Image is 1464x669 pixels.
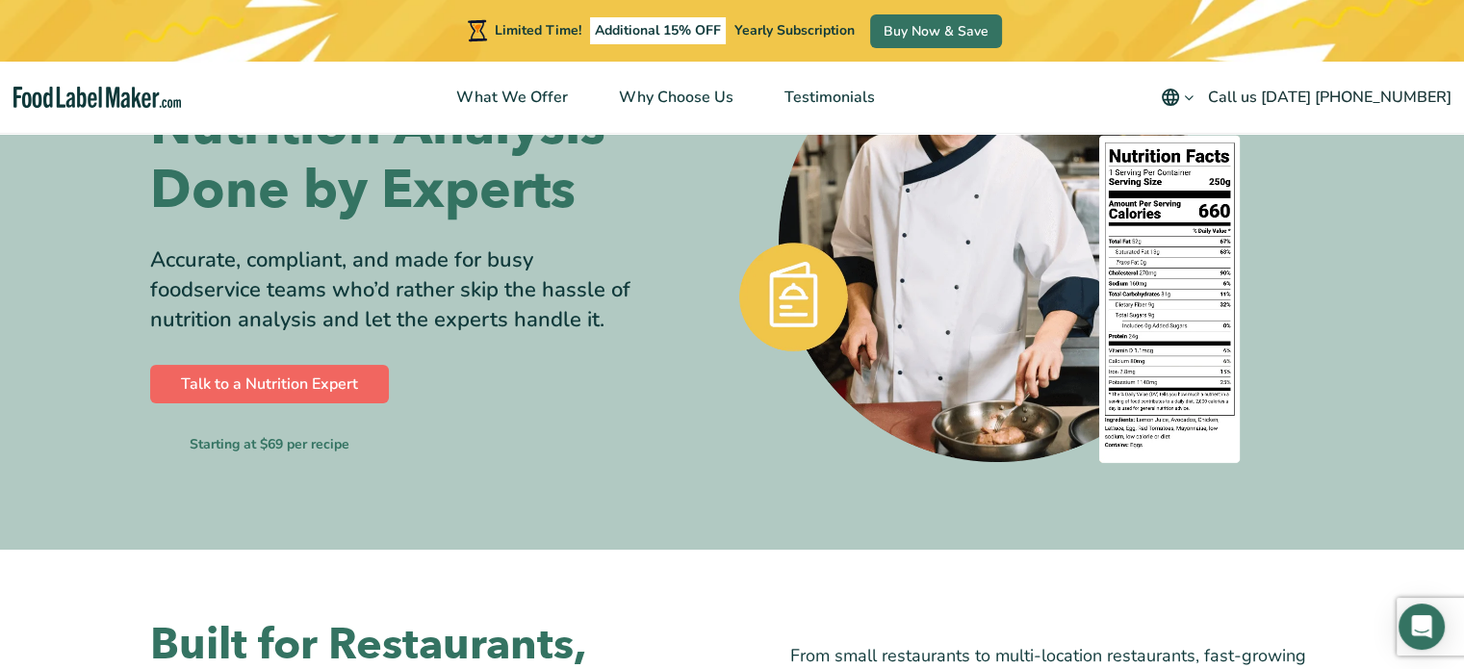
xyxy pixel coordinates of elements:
span: Additional 15% OFF [590,17,726,44]
span: Yearly Subscription [734,21,855,39]
div: Open Intercom Messenger [1399,604,1445,650]
a: Buy Now & Save [870,14,1002,48]
a: Why Choose Us [594,62,755,133]
a: What We Offer [431,62,589,133]
span: Testimonials [779,87,877,108]
span: What We Offer [450,87,570,108]
span: Limited Time! [495,21,581,39]
small: Starting at $69 per recipe [190,434,349,454]
h1: Restaurant Menu Nutrition Analysis Done by Experts [150,32,637,222]
a: Talk to a Nutrition Expert [150,365,389,403]
p: Accurate, compliant, and made for busy foodservice teams who’d rather skip the hassle of nutritio... [150,245,637,334]
span: Why Choose Us [613,87,735,108]
a: Call us [DATE] [PHONE_NUMBER] [1208,78,1451,116]
a: Testimonials [759,62,896,133]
